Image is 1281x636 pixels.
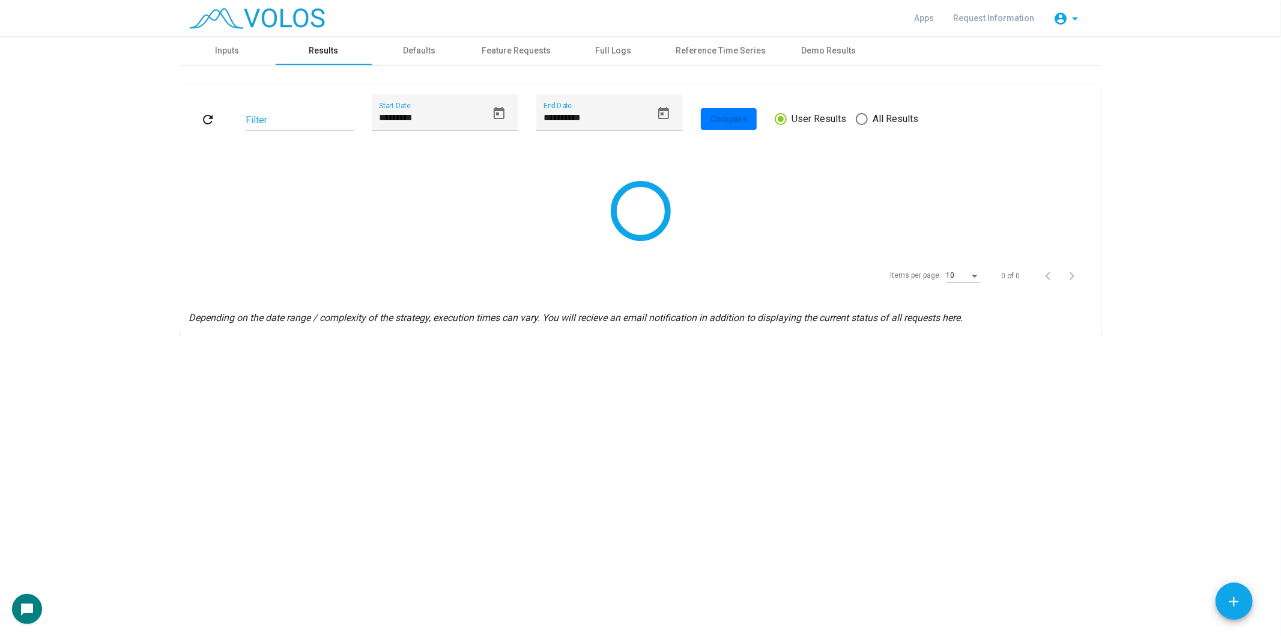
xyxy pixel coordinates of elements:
div: Full Logs [596,44,632,57]
div: Demo Results [801,44,856,57]
mat-select: Items per page: [946,272,980,280]
mat-icon: chat_bubble [20,602,34,617]
button: Next page [1064,264,1088,288]
span: User Results [787,112,846,126]
div: Items per page: [891,270,942,281]
div: Reference Time Series [676,44,766,57]
button: Compare [701,108,757,130]
div: Inputs [216,44,240,57]
button: Add icon [1216,582,1253,620]
span: All Results [868,112,918,126]
div: Feature Requests [482,44,551,57]
span: 10 [946,271,955,280]
mat-icon: add [1226,594,1242,610]
mat-icon: refresh [201,112,216,127]
mat-icon: account_circle [1054,11,1068,26]
div: Defaults [404,44,436,57]
button: Open calendar [487,102,511,126]
i: Depending on the date range / complexity of the strategy, execution times can vary. You will reci... [189,312,963,323]
a: Apps [905,7,944,29]
div: 0 of 0 [1002,271,1020,281]
button: Open calendar [652,102,676,126]
span: Apps [915,13,934,23]
span: Compare [710,114,747,124]
a: Request Information [944,7,1044,29]
div: Results [309,44,338,57]
mat-icon: arrow_drop_down [1068,11,1083,26]
button: Previous page [1040,264,1064,288]
span: Request Information [954,13,1035,23]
